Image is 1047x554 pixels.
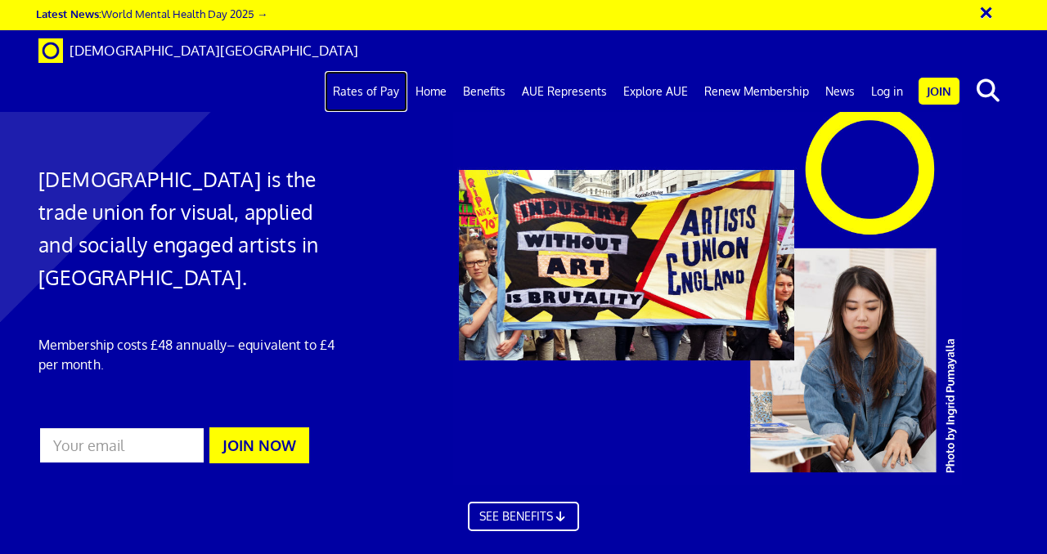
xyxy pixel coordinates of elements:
a: Renew Membership [696,71,817,112]
span: [DEMOGRAPHIC_DATA][GEOGRAPHIC_DATA] [70,42,358,59]
button: search [963,74,1013,108]
a: Latest News:World Mental Health Day 2025 → [36,7,267,20]
a: Rates of Pay [325,71,407,112]
a: Log in [863,71,911,112]
button: JOIN NOW [209,427,309,463]
a: Brand [DEMOGRAPHIC_DATA][GEOGRAPHIC_DATA] [26,30,371,71]
a: SEE BENEFITS [468,502,579,531]
a: Home [407,71,455,112]
a: Explore AUE [615,71,696,112]
input: Your email [38,427,205,464]
a: Join [919,78,959,105]
strong: Latest News: [36,7,101,20]
h1: [DEMOGRAPHIC_DATA] is the trade union for visual, applied and socially engaged artists in [GEOGRA... [38,163,345,294]
p: Membership costs £48 annually – equivalent to £4 per month. [38,335,345,374]
a: News [817,71,863,112]
a: Benefits [455,71,514,112]
a: AUE Represents [514,71,615,112]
